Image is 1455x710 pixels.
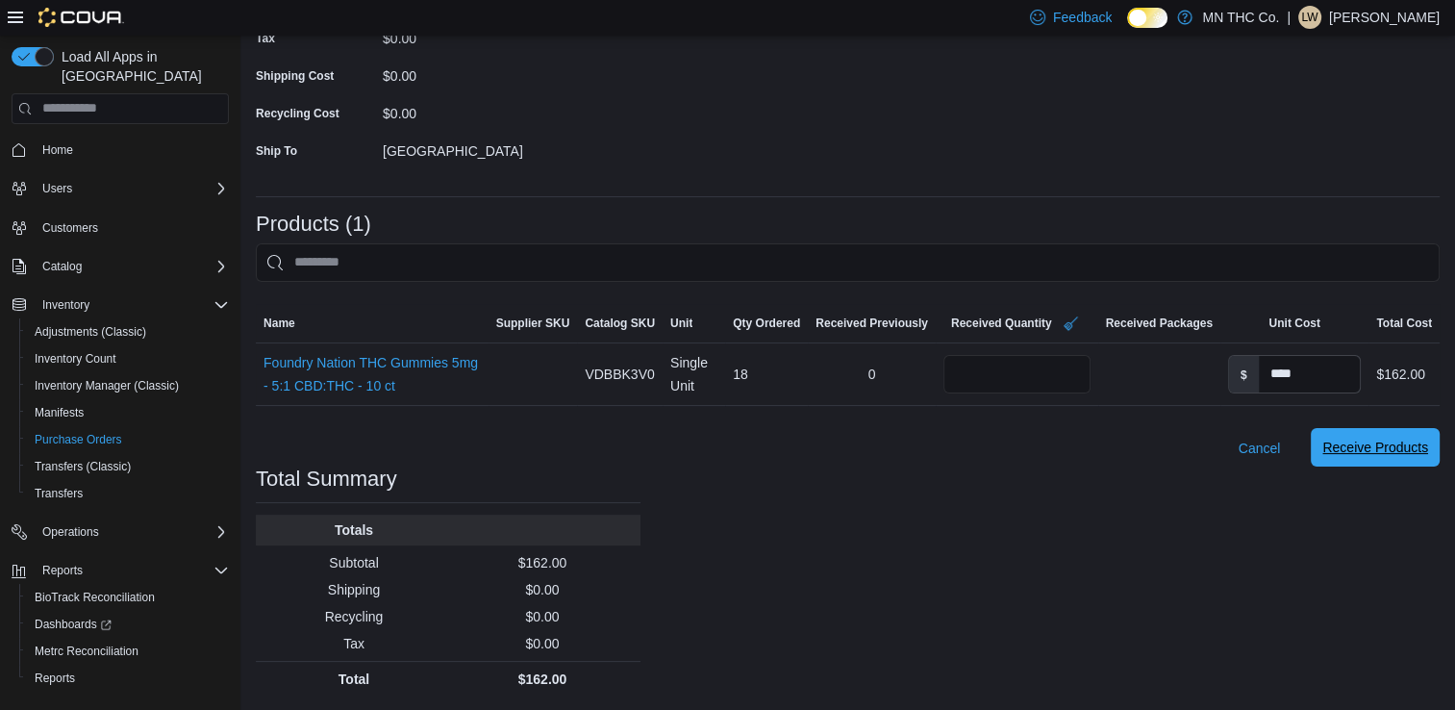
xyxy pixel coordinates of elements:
a: Metrc Reconciliation [27,640,146,663]
span: Inventory Count [35,351,116,367]
button: Inventory Count [19,345,237,372]
a: Purchase Orders [27,428,130,451]
button: Catalog SKU [577,308,663,339]
a: Reports [27,667,83,690]
button: BioTrack Reconciliation [19,584,237,611]
span: Unit [670,316,692,331]
span: Cancel [1239,439,1281,458]
a: BioTrack Reconciliation [27,586,163,609]
span: Manifests [27,401,229,424]
button: Inventory Manager (Classic) [19,372,237,399]
span: Home [35,138,229,162]
button: Receive Products [1311,428,1440,467]
span: Total Cost [1376,316,1432,331]
button: Supplier SKU [489,308,578,339]
button: Name [256,308,489,339]
button: Users [4,175,237,202]
span: Load All Apps in [GEOGRAPHIC_DATA] [54,47,229,86]
div: Leah Williamette [1298,6,1321,29]
button: Reports [35,559,90,582]
a: Customers [35,216,106,240]
span: Name [263,316,295,331]
span: Manifests [35,405,84,420]
div: [GEOGRAPHIC_DATA] [383,136,640,159]
span: Inventory Manager (Classic) [27,374,229,397]
button: Catalog [4,253,237,280]
input: Dark Mode [1127,8,1167,28]
a: Inventory Count [27,347,124,370]
span: Transfers [35,486,83,501]
button: Cancel [1231,429,1289,468]
span: Users [42,181,72,196]
span: Reports [35,671,75,686]
div: Single Unit [663,343,725,405]
span: Users [35,177,229,200]
span: Reports [42,563,83,578]
button: Adjustments (Classic) [19,318,237,345]
span: Dashboards [35,617,112,632]
span: Catalog [35,255,229,278]
span: Received Packages [1106,316,1213,331]
p: [PERSON_NAME] [1329,6,1440,29]
a: Transfers [27,482,90,505]
span: Dark Mode [1127,28,1128,29]
button: Catalog [35,255,89,278]
p: Total [263,670,444,689]
p: | [1287,6,1291,29]
span: Inventory [35,293,229,317]
button: Customers [4,214,237,241]
span: Inventory [42,297,89,313]
p: Recycling [263,607,444,626]
button: Reports [19,665,237,692]
span: Inventory Manager (Classic) [35,378,179,393]
p: $162.00 [452,670,633,689]
button: Inventory [4,292,237,318]
p: $162.00 [452,553,633,572]
button: Operations [4,519,237,545]
span: Transfers (Classic) [35,459,131,474]
div: $162.00 [1376,363,1425,386]
span: Reports [35,559,229,582]
p: $0.00 [452,580,633,599]
button: Users [35,177,80,200]
a: Dashboards [19,611,237,638]
div: $0.00 [383,61,640,84]
span: Customers [42,220,98,236]
button: Transfers (Classic) [19,453,237,480]
button: Inventory [35,293,97,317]
button: Purchase Orders [19,426,237,453]
label: Recycling Cost [256,106,339,121]
a: Manifests [27,401,91,424]
div: 0 [808,355,936,393]
span: BioTrack Reconciliation [27,586,229,609]
span: Transfers [27,482,229,505]
span: Purchase Orders [27,428,229,451]
button: Manifests [19,399,237,426]
span: Received Quantity [951,312,1083,335]
span: Operations [35,520,229,544]
p: $0.00 [452,607,633,626]
a: Foundry Nation THC Gummies 5mg - 5:1 CBD:THC - 10 ct [263,351,481,397]
span: Supplier SKU [496,316,570,331]
span: LW [1301,6,1317,29]
span: Unit Cost [1268,316,1319,331]
a: Home [35,139,81,162]
a: Dashboards [27,613,119,636]
span: Adjustments (Classic) [27,320,229,343]
a: Transfers (Classic) [27,455,138,478]
span: Operations [42,524,99,540]
span: BioTrack Reconciliation [35,590,155,605]
label: Tax [256,31,275,46]
span: Feedback [1053,8,1112,27]
button: Home [4,136,237,164]
label: Ship To [256,143,297,159]
span: Receive Products [1322,438,1428,457]
button: Reports [4,557,237,584]
p: Subtotal [263,553,444,572]
p: Totals [263,520,444,540]
button: Metrc Reconciliation [19,638,237,665]
span: Home [42,142,73,158]
p: $0.00 [452,634,633,653]
p: Shipping [263,580,444,599]
p: MN THC Co. [1202,6,1279,29]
